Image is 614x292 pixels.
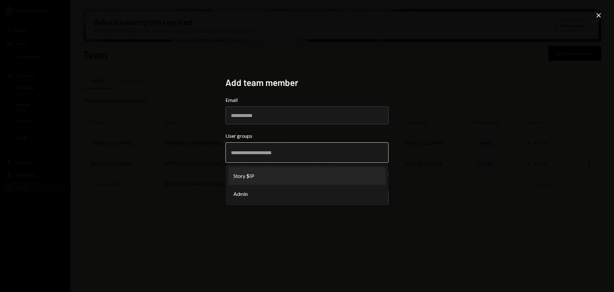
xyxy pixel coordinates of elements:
[228,185,386,203] li: Admin
[225,171,264,178] div: View only Access
[225,76,389,89] h2: Add team member
[225,96,389,104] label: Email
[228,167,386,185] li: Story $IP
[225,132,389,140] label: User groups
